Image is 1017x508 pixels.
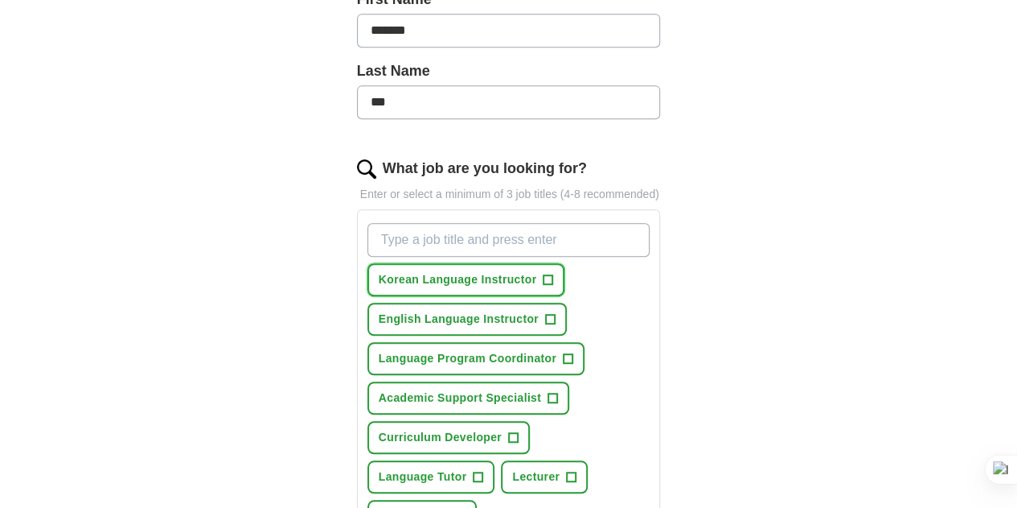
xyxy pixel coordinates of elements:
[357,60,661,82] label: Last Name
[367,342,584,375] button: Language Program Coordinator
[357,159,376,179] img: search.png
[357,186,661,203] p: Enter or select a minimum of 3 job titles (4-8 recommended)
[379,429,502,446] span: Curriculum Developer
[501,461,588,494] button: Lecturer
[367,223,650,257] input: Type a job title and press enter
[379,469,467,485] span: Language Tutor
[367,382,569,415] button: Academic Support Specialist
[383,158,587,180] label: What job are you looking for?
[379,271,537,288] span: Korean Language Instructor
[379,390,541,407] span: Academic Support Specialist
[379,350,556,367] span: Language Program Coordinator
[367,303,567,336] button: English Language Instructor
[367,263,565,296] button: Korean Language Instructor
[367,421,530,454] button: Curriculum Developer
[367,461,495,494] button: Language Tutor
[512,469,560,485] span: Lecturer
[379,311,539,328] span: English Language Instructor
